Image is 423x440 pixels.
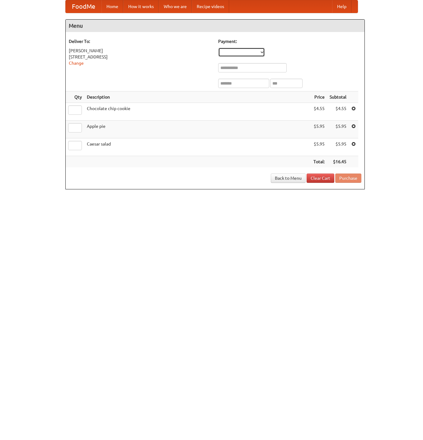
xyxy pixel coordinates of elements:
a: Home [101,0,123,13]
td: Chocolate chip cookie [84,103,311,121]
td: $5.95 [327,138,349,156]
h5: Payment: [218,38,361,44]
div: [PERSON_NAME] [69,48,212,54]
td: Caesar salad [84,138,311,156]
h5: Deliver To: [69,38,212,44]
button: Purchase [335,174,361,183]
th: Description [84,91,311,103]
a: FoodMe [66,0,101,13]
a: Back to Menu [271,174,306,183]
a: Who we are [159,0,192,13]
th: Total: [311,156,327,168]
td: $4.55 [311,103,327,121]
th: Price [311,91,327,103]
h4: Menu [66,20,364,32]
a: Change [69,61,84,66]
a: Recipe videos [192,0,229,13]
th: $16.45 [327,156,349,168]
a: Help [332,0,351,13]
td: $5.95 [311,138,327,156]
div: [STREET_ADDRESS] [69,54,212,60]
td: $5.95 [311,121,327,138]
a: How it works [123,0,159,13]
a: Clear Cart [307,174,334,183]
td: Apple pie [84,121,311,138]
th: Qty [66,91,84,103]
th: Subtotal [327,91,349,103]
td: $4.55 [327,103,349,121]
td: $5.95 [327,121,349,138]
